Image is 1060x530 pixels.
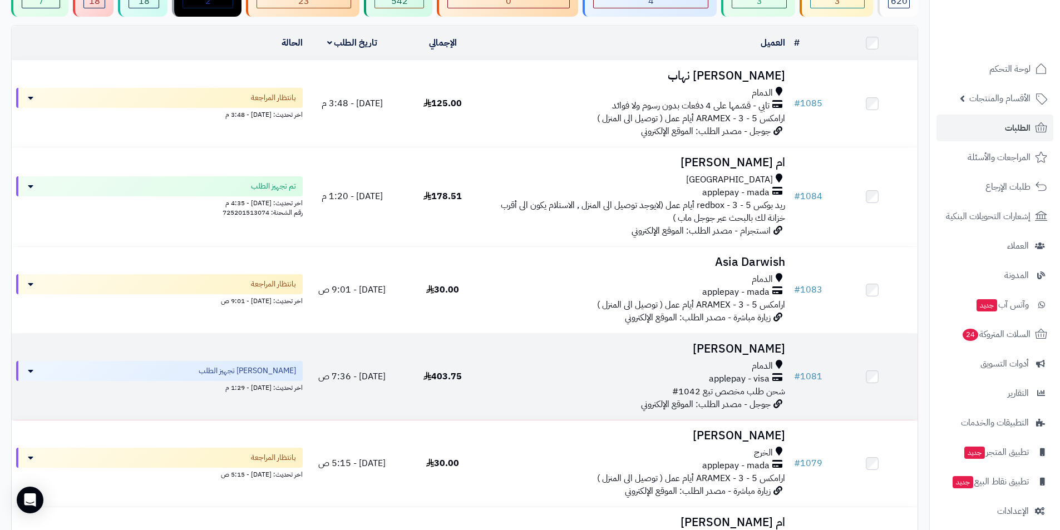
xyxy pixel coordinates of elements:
[17,487,43,513] div: Open Intercom Messenger
[951,474,1029,489] span: تطبيق نقاط البيع
[318,370,386,383] span: [DATE] - 7:36 ص
[251,92,296,103] span: بانتظار المراجعة
[961,415,1029,430] span: التطبيقات والخدمات
[936,56,1053,82] a: لوحة التحكم
[632,224,771,237] span: انستجرام - مصدر الطلب: الموقع الإلكتروني
[936,409,1053,436] a: التطبيقات والخدمات
[327,36,378,49] a: تاريخ الطلب
[936,174,1053,200] a: طلبات الإرجاع
[702,286,770,299] span: applepay - mada
[709,373,770,385] span: applepay - visa
[946,209,1031,224] span: إشعارات التحويلات البنكية
[702,186,770,199] span: applepay - mada
[936,232,1053,259] a: العملاء
[964,447,985,459] span: جديد
[282,36,303,49] a: الحالة
[429,36,457,49] a: الإجمالي
[752,360,773,373] span: الدمام
[16,196,303,208] div: اخر تحديث: [DATE] - 4:35 م
[963,329,978,341] span: 24
[794,370,822,383] a: #1081
[969,91,1031,106] span: الأقسام والمنتجات
[16,468,303,479] div: اخر تحديث: [DATE] - 5:15 ص
[936,350,1053,377] a: أدوات التسويق
[492,343,785,355] h3: [PERSON_NAME]
[794,36,800,49] a: #
[492,256,785,269] h3: Asia Darwish
[752,87,773,100] span: الدمام
[936,203,1053,230] a: إشعارات التحويلات البنكية
[936,262,1053,289] a: المدونة
[501,199,785,225] span: ريد بوكس redbox - 3 - 5 أيام عمل (لايوجد توصيل الى المنزل , الاستلام يكون الى أقرب خزانة لك بالبح...
[794,97,800,110] span: #
[492,516,785,529] h3: ام [PERSON_NAME]
[597,112,785,125] span: ارامكس ARAMEX - 3 - 5 أيام عمل ( توصيل الى المنزل )
[985,179,1031,195] span: طلبات الإرجاع
[794,190,822,203] a: #1084
[761,36,785,49] a: العميل
[612,100,770,112] span: تابي - قسّمها على 4 دفعات بدون رسوم ولا فوائد
[16,381,303,393] div: اخر تحديث: [DATE] - 1:29 م
[794,457,800,470] span: #
[977,299,997,311] span: جديد
[597,298,785,311] span: ارامكس ARAMEX - 3 - 5 أيام عمل ( توصيل الى المنزل )
[625,484,771,498] span: زيارة مباشرة - مصدر الطلب: الموقع الإلكتروني
[980,356,1029,372] span: أدوات التسويق
[936,321,1053,348] a: السلات المتروكة24
[936,144,1053,171] a: المراجعات والأسئلة
[794,370,800,383] span: #
[625,311,771,324] span: زيارة مباشرة - مصدر الطلب: الموقع الإلكتروني
[641,125,771,138] span: جوجل - مصدر الطلب: الموقع الإلكتروني
[953,476,973,488] span: جديد
[492,429,785,442] h3: [PERSON_NAME]
[794,283,822,296] a: #1083
[641,398,771,411] span: جوجل - مصدر الطلب: الموقع الإلكتروني
[597,472,785,485] span: ارامكس ARAMEX - 3 - 5 أيام عمل ( توصيل الى المنزل )
[975,297,1029,313] span: وآتس آب
[322,190,383,203] span: [DATE] - 1:20 م
[989,61,1031,77] span: لوحة التحكم
[318,457,386,470] span: [DATE] - 5:15 ص
[318,283,386,296] span: [DATE] - 9:01 ص
[423,97,462,110] span: 125.00
[251,181,296,192] span: تم تجهيز الطلب
[936,498,1053,524] a: الإعدادات
[936,115,1053,141] a: الطلبات
[794,97,822,110] a: #1085
[1008,385,1029,401] span: التقارير
[1007,238,1029,254] span: العملاء
[16,108,303,120] div: اخر تحديث: [DATE] - 3:48 م
[1005,120,1031,136] span: الطلبات
[322,97,383,110] span: [DATE] - 3:48 م
[963,444,1029,460] span: تطبيق المتجر
[426,457,459,470] span: 30.00
[423,190,462,203] span: 178.51
[426,283,459,296] span: 30.00
[936,439,1053,465] a: تطبيق المتجرجديد
[752,273,773,286] span: الدمام
[962,326,1031,342] span: السلات المتروكة
[794,457,822,470] a: #1079
[251,279,296,290] span: بانتظار المراجعة
[423,370,462,383] span: 403.75
[492,70,785,82] h3: [PERSON_NAME] نهاب
[1004,268,1029,283] span: المدونة
[984,29,1049,53] img: logo-2.png
[968,150,1031,165] span: المراجعات والأسئلة
[936,291,1053,318] a: وآتس آبجديد
[492,156,785,169] h3: ام [PERSON_NAME]
[754,447,773,459] span: الخرج
[936,468,1053,495] a: تطبيق نقاط البيعجديد
[794,190,800,203] span: #
[672,385,785,398] span: شحن طلب مخصص تبع 1042#
[16,294,303,306] div: اخر تحديث: [DATE] - 9:01 ص
[223,207,303,217] span: رقم الشحنة: 725201513074
[702,459,770,472] span: applepay - mada
[199,365,296,377] span: [PERSON_NAME] تجهيز الطلب
[251,452,296,463] span: بانتظار المراجعة
[794,283,800,296] span: #
[686,174,773,186] span: [GEOGRAPHIC_DATA]
[936,380,1053,407] a: التقارير
[997,503,1029,519] span: الإعدادات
